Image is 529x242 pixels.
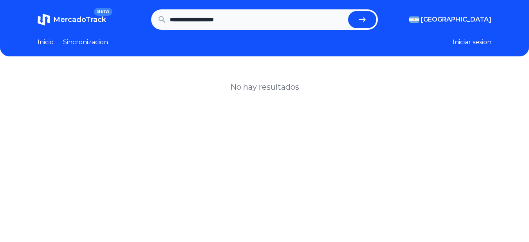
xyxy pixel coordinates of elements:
img: MercadoTrack [38,13,50,26]
a: Inicio [38,38,54,47]
span: MercadoTrack [53,15,106,24]
button: Iniciar sesion [453,38,491,47]
h1: No hay resultados [230,81,299,92]
span: BETA [94,8,112,16]
img: Argentina [409,16,419,23]
span: [GEOGRAPHIC_DATA] [421,15,491,24]
a: Sincronizacion [63,38,108,47]
a: MercadoTrackBETA [38,13,106,26]
button: [GEOGRAPHIC_DATA] [409,15,491,24]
